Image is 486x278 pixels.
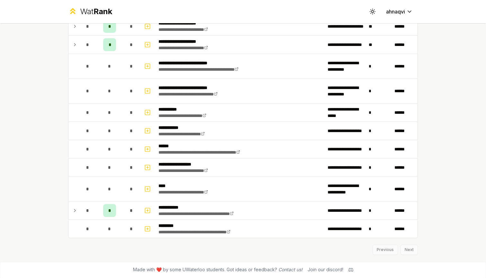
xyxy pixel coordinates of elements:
[133,266,302,273] span: Made with ❤️ by some UWaterloo students. Got ideas or feedback?
[386,8,405,15] span: ahnaqvi
[80,6,112,17] div: Wat
[278,267,302,272] a: Contact us!
[94,7,112,16] span: Rank
[381,6,418,17] button: ahnaqvi
[68,6,112,17] a: WatRank
[308,266,343,273] div: Join our discord!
